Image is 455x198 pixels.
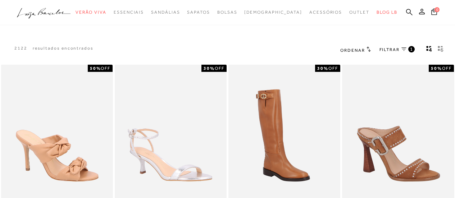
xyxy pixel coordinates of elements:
span: OFF [101,66,110,71]
p: resultados encontrados [33,45,94,51]
span: [DEMOGRAPHIC_DATA] [244,10,302,15]
span: Essenciais [114,10,144,15]
a: noSubCategoriesText [187,6,210,19]
span: Ordenar [340,48,365,53]
strong: 50% [90,66,101,71]
span: Sandálias [151,10,180,15]
a: BLOG LB [377,6,397,19]
a: noSubCategoriesText [151,6,180,19]
span: Bolsas [217,10,237,15]
strong: 30% [204,66,215,71]
a: noSubCategoriesText [217,6,237,19]
span: OFF [328,66,338,71]
a: noSubCategoriesText [76,6,106,19]
strong: 50% [431,66,442,71]
p: 2122 [14,45,27,51]
a: noSubCategoriesText [114,6,144,19]
span: Acessórios [309,10,342,15]
span: FILTRAR [379,47,400,53]
button: Mostrar 4 produtos por linha [424,45,434,55]
button: 0 [429,8,439,18]
span: Verão Viva [76,10,106,15]
span: OFF [442,66,452,71]
a: noSubCategoriesText [349,6,369,19]
a: noSubCategoriesText [309,6,342,19]
span: 0 [434,7,440,12]
span: BLOG LB [377,10,397,15]
span: OFF [215,66,224,71]
a: noSubCategoriesText [244,6,302,19]
span: 1 [410,46,413,52]
strong: 30% [317,66,328,71]
button: gridText6Desc [436,45,446,55]
span: Outlet [349,10,369,15]
span: Sapatos [187,10,210,15]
